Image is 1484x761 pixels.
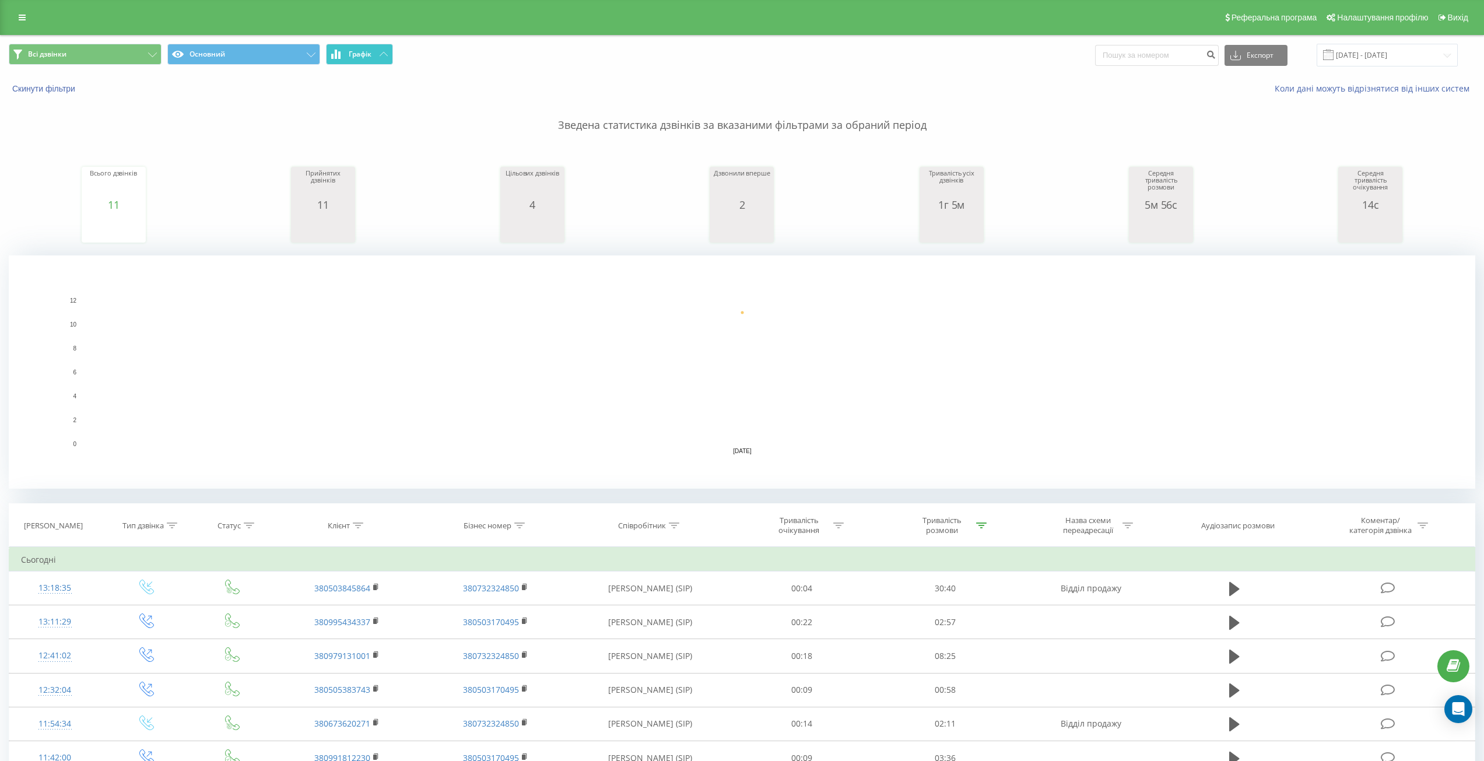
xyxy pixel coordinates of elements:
[9,548,1475,571] td: Сьогодні
[24,521,83,531] div: [PERSON_NAME]
[1095,45,1219,66] input: Пошук за номером
[713,170,771,199] div: Дзвонили вперше
[328,521,350,531] div: Клієнт
[1341,170,1399,199] div: Середня тривалість очікування
[873,571,1016,605] td: 30:40
[73,345,76,352] text: 8
[922,211,981,246] svg: A chart.
[731,639,873,673] td: 00:18
[570,673,731,707] td: [PERSON_NAME] (SIP)
[731,571,873,605] td: 00:04
[73,369,76,376] text: 6
[314,684,370,695] a: 380505383743
[733,448,752,454] text: [DATE]
[1016,707,1165,741] td: Відділ продажу
[463,684,519,695] a: 380503170495
[618,521,666,531] div: Співробітник
[1341,211,1399,246] svg: A chart.
[503,211,562,246] svg: A chart.
[1341,199,1399,211] div: 14с
[1132,211,1190,246] svg: A chart.
[9,94,1475,133] p: Зведена статистика дзвінків за вказаними фільтрами за обраний період
[21,611,89,633] div: 13:11:29
[1337,13,1428,22] span: Налаштування профілю
[349,50,371,58] span: Графік
[922,170,981,199] div: Тривалість усіх дзвінків
[911,515,973,535] div: Тривалість розмови
[570,571,731,605] td: [PERSON_NAME] (SIP)
[294,170,352,199] div: Прийнятих дзвінків
[731,707,873,741] td: 00:14
[768,515,830,535] div: Тривалість очікування
[731,605,873,639] td: 00:22
[167,44,320,65] button: Основний
[1275,83,1475,94] a: Коли дані можуть відрізнятися вiд інших систем
[73,393,76,399] text: 4
[1444,695,1472,723] div: Open Intercom Messenger
[1201,521,1275,531] div: Аудіозапис розмови
[503,199,562,211] div: 4
[463,616,519,627] a: 380503170495
[873,605,1016,639] td: 02:57
[1016,571,1165,605] td: Відділ продажу
[713,199,771,211] div: 2
[570,605,731,639] td: [PERSON_NAME] (SIP)
[70,297,77,304] text: 12
[1448,13,1468,22] span: Вихід
[314,583,370,594] a: 380503845864
[570,639,731,673] td: [PERSON_NAME] (SIP)
[463,583,519,594] a: 380732324850
[463,718,519,729] a: 380732324850
[122,521,164,531] div: Тип дзвінка
[1346,515,1415,535] div: Коментар/категорія дзвінка
[713,211,771,246] svg: A chart.
[85,199,143,211] div: 11
[873,673,1016,707] td: 00:58
[463,650,519,661] a: 380732324850
[314,718,370,729] a: 380673620271
[294,211,352,246] svg: A chart.
[1132,199,1190,211] div: 5м 56с
[570,707,731,741] td: [PERSON_NAME] (SIP)
[73,417,76,423] text: 2
[73,441,76,447] text: 0
[9,255,1475,489] svg: A chart.
[294,199,352,211] div: 11
[1057,515,1120,535] div: Назва схеми переадресації
[21,713,89,735] div: 11:54:34
[731,673,873,707] td: 00:09
[1232,13,1317,22] span: Реферальна програма
[873,707,1016,741] td: 02:11
[85,170,143,199] div: Всього дзвінків
[70,321,77,328] text: 10
[21,577,89,599] div: 13:18:35
[21,644,89,667] div: 12:41:02
[21,679,89,702] div: 12:32:04
[314,650,370,661] a: 380979131001
[85,211,143,246] svg: A chart.
[922,199,981,211] div: 1г 5м
[503,170,562,199] div: Цільових дзвінків
[9,83,81,94] button: Скинути фільтри
[326,44,393,65] button: Графік
[464,521,511,531] div: Бізнес номер
[28,50,66,59] span: Всі дзвінки
[873,639,1016,673] td: 08:25
[1225,45,1287,66] button: Експорт
[9,44,162,65] button: Всі дзвінки
[1132,170,1190,199] div: Середня тривалість розмови
[217,521,241,531] div: Статус
[314,616,370,627] a: 380995434337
